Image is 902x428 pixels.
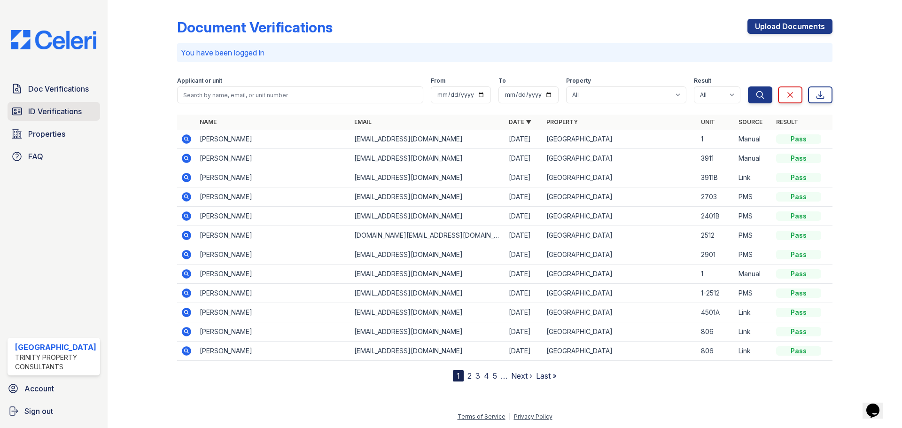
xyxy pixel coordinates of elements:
[546,118,578,125] a: Property
[863,390,893,419] iframe: chat widget
[543,245,697,265] td: [GEOGRAPHIC_DATA]
[350,149,505,168] td: [EMAIL_ADDRESS][DOMAIN_NAME]
[697,322,735,342] td: 806
[196,284,350,303] td: [PERSON_NAME]
[350,207,505,226] td: [EMAIL_ADDRESS][DOMAIN_NAME]
[735,342,772,361] td: Link
[776,173,821,182] div: Pass
[697,284,735,303] td: 1-2512
[24,405,53,417] span: Sign out
[15,342,96,353] div: [GEOGRAPHIC_DATA]
[177,86,423,103] input: Search by name, email, or unit number
[543,265,697,284] td: [GEOGRAPHIC_DATA]
[543,284,697,303] td: [GEOGRAPHIC_DATA]
[697,226,735,245] td: 2512
[735,245,772,265] td: PMS
[776,192,821,202] div: Pass
[196,130,350,149] td: [PERSON_NAME]
[505,303,543,322] td: [DATE]
[467,371,472,381] a: 2
[536,371,557,381] a: Last »
[747,19,832,34] a: Upload Documents
[181,47,829,58] p: You have been logged in
[177,77,222,85] label: Applicant or unit
[196,303,350,322] td: [PERSON_NAME]
[509,118,531,125] a: Date ▼
[776,154,821,163] div: Pass
[694,77,711,85] label: Result
[505,130,543,149] td: [DATE]
[735,303,772,322] td: Link
[776,346,821,356] div: Pass
[505,149,543,168] td: [DATE]
[505,322,543,342] td: [DATE]
[200,118,217,125] a: Name
[505,342,543,361] td: [DATE]
[350,226,505,245] td: [DOMAIN_NAME][EMAIL_ADDRESS][DOMAIN_NAME]
[701,118,715,125] a: Unit
[697,265,735,284] td: 1
[543,303,697,322] td: [GEOGRAPHIC_DATA]
[8,125,100,143] a: Properties
[776,308,821,317] div: Pass
[735,168,772,187] td: Link
[697,207,735,226] td: 2401B
[697,168,735,187] td: 3911B
[543,187,697,207] td: [GEOGRAPHIC_DATA]
[4,402,104,420] button: Sign out
[735,187,772,207] td: PMS
[776,269,821,279] div: Pass
[543,342,697,361] td: [GEOGRAPHIC_DATA]
[514,413,552,420] a: Privacy Policy
[697,303,735,322] td: 4501A
[505,226,543,245] td: [DATE]
[776,288,821,298] div: Pass
[350,187,505,207] td: [EMAIL_ADDRESS][DOMAIN_NAME]
[493,371,497,381] a: 5
[177,19,333,36] div: Document Verifications
[509,413,511,420] div: |
[501,370,507,381] span: …
[431,77,445,85] label: From
[505,265,543,284] td: [DATE]
[354,118,372,125] a: Email
[196,245,350,265] td: [PERSON_NAME]
[196,168,350,187] td: [PERSON_NAME]
[735,265,772,284] td: Manual
[505,284,543,303] td: [DATE]
[776,231,821,240] div: Pass
[484,371,489,381] a: 4
[505,207,543,226] td: [DATE]
[776,134,821,144] div: Pass
[505,187,543,207] td: [DATE]
[543,130,697,149] td: [GEOGRAPHIC_DATA]
[350,284,505,303] td: [EMAIL_ADDRESS][DOMAIN_NAME]
[505,245,543,265] td: [DATE]
[543,226,697,245] td: [GEOGRAPHIC_DATA]
[735,149,772,168] td: Manual
[458,413,505,420] a: Terms of Service
[776,250,821,259] div: Pass
[543,207,697,226] td: [GEOGRAPHIC_DATA]
[697,130,735,149] td: 1
[776,211,821,221] div: Pass
[475,371,480,381] a: 3
[28,83,89,94] span: Doc Verifications
[543,149,697,168] td: [GEOGRAPHIC_DATA]
[697,187,735,207] td: 2703
[196,265,350,284] td: [PERSON_NAME]
[735,207,772,226] td: PMS
[28,128,65,140] span: Properties
[196,149,350,168] td: [PERSON_NAME]
[4,379,104,398] a: Account
[697,342,735,361] td: 806
[350,265,505,284] td: [EMAIL_ADDRESS][DOMAIN_NAME]
[8,147,100,166] a: FAQ
[28,151,43,162] span: FAQ
[505,168,543,187] td: [DATE]
[453,370,464,381] div: 1
[8,102,100,121] a: ID Verifications
[511,371,532,381] a: Next ›
[196,342,350,361] td: [PERSON_NAME]
[196,226,350,245] td: [PERSON_NAME]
